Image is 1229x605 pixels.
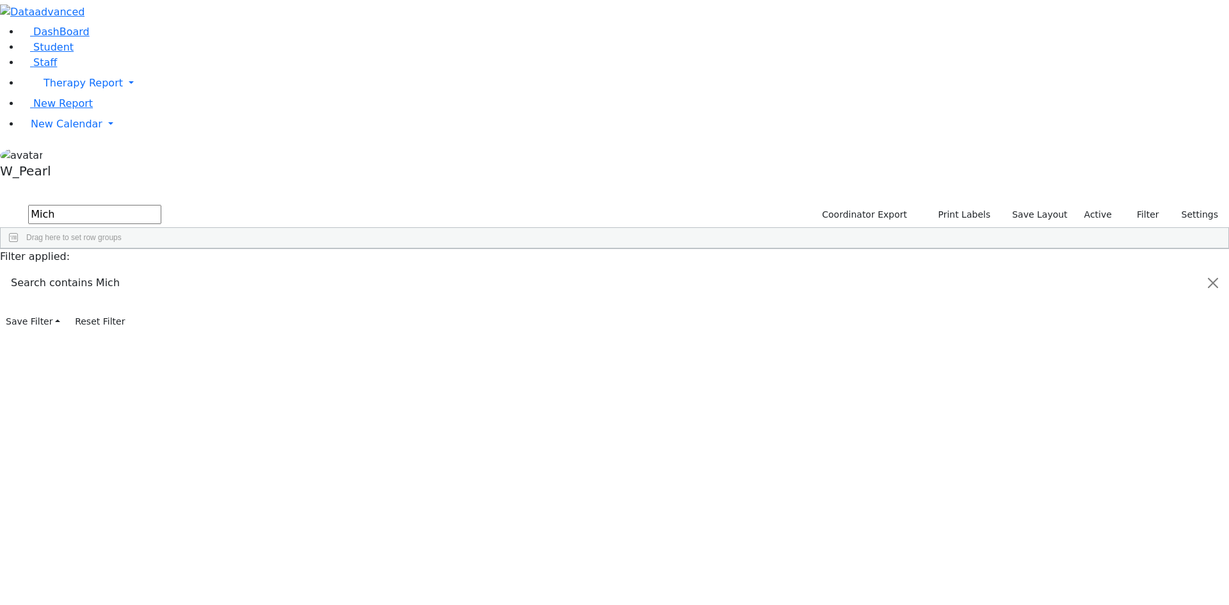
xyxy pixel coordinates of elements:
a: New Report [20,97,93,109]
a: Staff [20,56,57,69]
a: DashBoard [20,26,90,38]
input: Search [28,205,161,224]
button: Save Layout [1006,205,1073,225]
span: Drag here to set row groups [26,233,122,242]
button: Settings [1165,205,1224,225]
span: DashBoard [33,26,90,38]
span: Staff [33,56,57,69]
span: New Report [33,97,93,109]
a: Student [20,41,74,53]
button: Close [1198,265,1228,301]
span: New Calendar [31,118,102,130]
label: Active [1079,205,1118,225]
button: Print Labels [923,205,996,225]
button: Coordinator Export [814,205,913,225]
span: Therapy Report [44,77,123,89]
button: Reset Filter [69,312,131,332]
button: Filter [1120,205,1165,225]
a: Therapy Report [20,70,1229,96]
span: Student [33,41,74,53]
a: New Calendar [20,111,1229,137]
